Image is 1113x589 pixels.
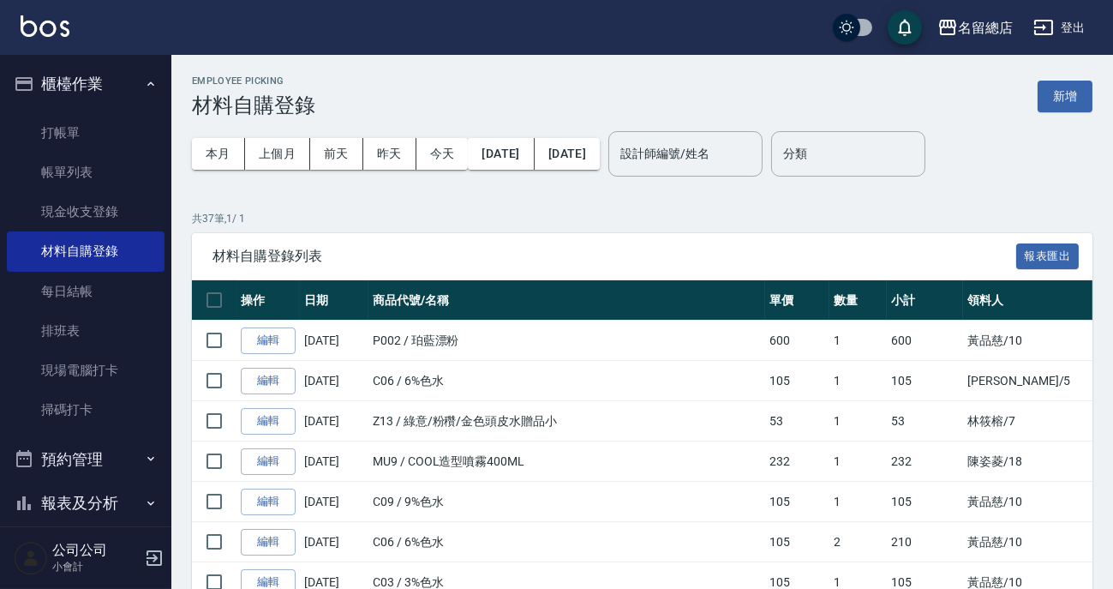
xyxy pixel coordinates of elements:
button: 今天 [416,138,469,170]
a: 掃碼打卡 [7,390,165,430]
h3: 材料自購登錄 [192,93,315,117]
a: 報表匯出 [1016,247,1080,263]
h5: 公司公司 [52,542,140,559]
td: 105 [765,482,829,522]
td: C09 / 9%色水 [368,482,765,522]
button: 上個月 [245,138,310,170]
a: 編輯 [241,529,296,556]
a: 編輯 [241,368,296,394]
td: 2 [829,522,888,562]
th: 小計 [887,280,963,321]
td: 1 [829,361,888,401]
a: 排班表 [7,311,165,351]
button: 客戶管理 [7,526,165,570]
button: 名留總店 [930,10,1020,45]
a: 編輯 [241,328,296,354]
button: 前天 [310,138,363,170]
th: 商品代號/名稱 [368,280,765,321]
th: 單價 [765,280,829,321]
button: 本月 [192,138,245,170]
td: 1 [829,482,888,522]
button: 新增 [1038,81,1092,112]
td: C06 / 6%色水 [368,522,765,562]
td: MU9 / COOL造型噴霧400ML [368,442,765,482]
td: 600 [765,321,829,361]
td: P002 / 珀藍漂粉 [368,321,765,361]
td: 232 [765,442,829,482]
td: [DATE] [300,482,368,522]
th: 操作 [236,280,300,321]
td: 105 [765,361,829,401]
button: 登出 [1026,12,1092,44]
td: 53 [765,401,829,442]
button: [DATE] [468,138,534,170]
td: 53 [887,401,963,442]
td: C06 / 6%色水 [368,361,765,401]
td: 1 [829,442,888,482]
a: 新增 [1038,87,1092,104]
td: 232 [887,442,963,482]
td: [DATE] [300,442,368,482]
h2: Employee Picking [192,75,315,87]
td: [DATE] [300,401,368,442]
a: 打帳單 [7,113,165,153]
div: 名留總店 [958,17,1013,39]
td: 210 [887,522,963,562]
td: 1 [829,401,888,442]
button: [DATE] [535,138,600,170]
td: 105 [887,482,963,522]
td: Z13 / 綠意/粉穳/金色頭皮水贈品小 [368,401,765,442]
button: 預約管理 [7,437,165,482]
a: 編輯 [241,448,296,475]
p: 小會計 [52,559,140,574]
button: 昨天 [363,138,416,170]
a: 編輯 [241,489,296,515]
a: 編輯 [241,408,296,435]
button: 報表及分析 [7,481,165,526]
th: 數量 [829,280,888,321]
td: 600 [887,321,963,361]
a: 每日結帳 [7,272,165,311]
a: 現金收支登錄 [7,192,165,231]
img: Logo [21,15,69,37]
a: 現場電腦打卡 [7,351,165,390]
button: 櫃檯作業 [7,62,165,106]
a: 材料自購登錄 [7,231,165,271]
td: [DATE] [300,321,368,361]
a: 帳單列表 [7,153,165,192]
td: [DATE] [300,361,368,401]
td: 105 [887,361,963,401]
span: 材料自購登錄列表 [212,248,1016,265]
td: 105 [765,522,829,562]
p: 共 37 筆, 1 / 1 [192,211,1092,226]
th: 日期 [300,280,368,321]
td: 1 [829,321,888,361]
button: 報表匯出 [1016,243,1080,270]
img: Person [14,541,48,575]
td: [DATE] [300,522,368,562]
button: save [888,10,922,45]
